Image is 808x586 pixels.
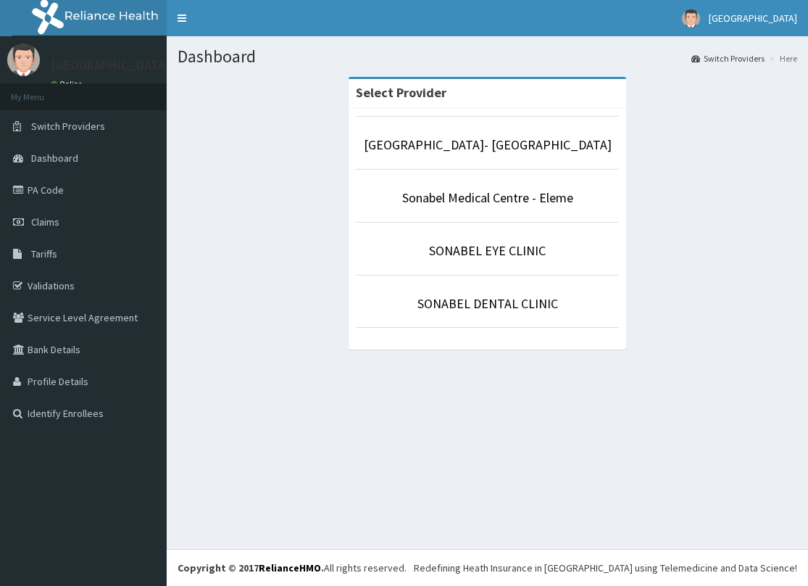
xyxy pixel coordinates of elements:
[31,120,105,133] span: Switch Providers
[402,189,573,206] a: Sonabel Medical Centre - Eleme
[682,9,700,28] img: User Image
[51,59,170,72] p: [GEOGRAPHIC_DATA]
[178,561,324,574] strong: Copyright © 2017 .
[51,79,86,89] a: Online
[178,47,797,66] h1: Dashboard
[417,295,558,312] a: SONABEL DENTAL CLINIC
[31,247,57,260] span: Tariffs
[31,152,78,165] span: Dashboard
[356,84,446,101] strong: Select Provider
[429,242,546,259] a: SONABEL EYE CLINIC
[766,52,797,65] li: Here
[709,12,797,25] span: [GEOGRAPHIC_DATA]
[364,136,612,153] a: [GEOGRAPHIC_DATA]- [GEOGRAPHIC_DATA]
[167,549,808,586] footer: All rights reserved.
[7,44,40,76] img: User Image
[31,215,59,228] span: Claims
[414,561,797,575] div: Redefining Heath Insurance in [GEOGRAPHIC_DATA] using Telemedicine and Data Science!
[259,561,321,574] a: RelianceHMO
[691,52,765,65] a: Switch Providers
